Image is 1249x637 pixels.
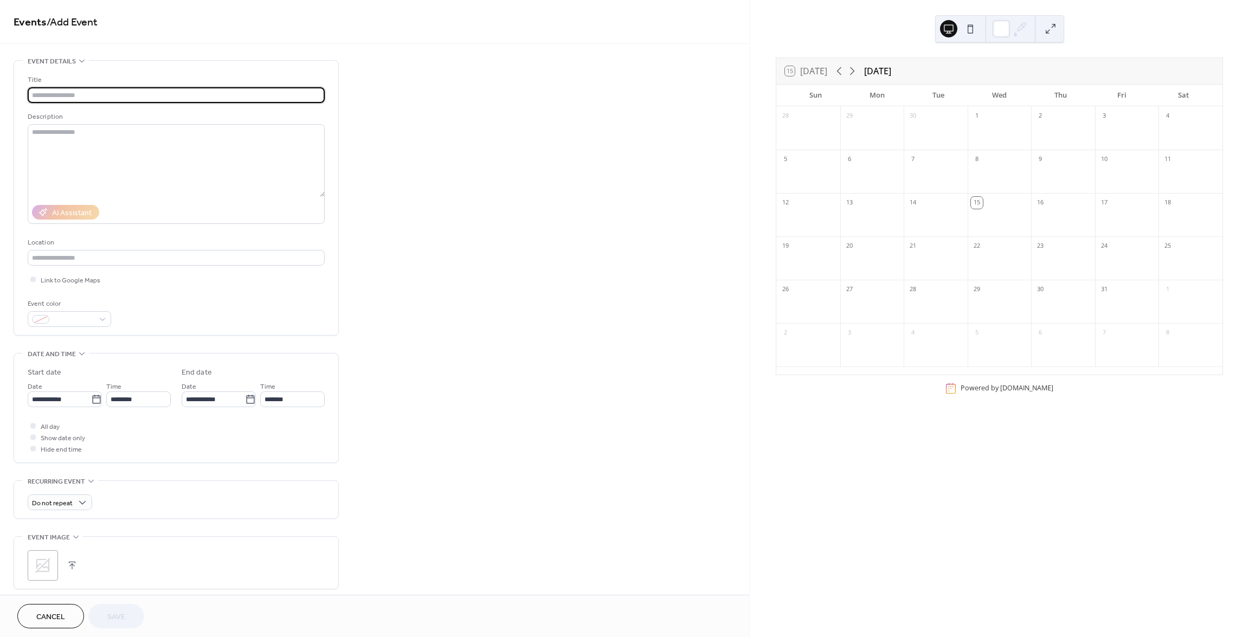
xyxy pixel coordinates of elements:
span: Event details [28,56,76,67]
span: Date [182,381,196,393]
div: 11 [1162,153,1174,165]
a: Events [14,12,47,33]
div: 24 [1098,240,1110,252]
span: Do not repeat [32,497,73,510]
div: Description [28,111,323,123]
div: 28 [907,284,919,295]
div: 10 [1098,153,1110,165]
div: Event color [28,298,109,310]
div: 30 [907,110,919,122]
span: Link to Google Maps [41,275,100,286]
div: 27 [844,284,855,295]
div: 23 [1034,240,1046,252]
div: Start date [28,367,61,378]
a: [DOMAIN_NAME] [1000,383,1053,393]
div: Tue [907,85,969,106]
span: All day [41,421,60,433]
div: Mon [846,85,907,106]
div: 8 [971,153,983,165]
div: 26 [780,284,791,295]
div: Powered by [961,383,1053,393]
span: Show date only [41,433,85,444]
span: Event image [28,532,70,543]
span: Recurring event [28,476,85,487]
div: 3 [844,327,855,339]
div: 31 [1098,284,1110,295]
span: Time [260,381,275,393]
div: Title [28,74,323,86]
div: 18 [1162,197,1174,209]
div: 29 [844,110,855,122]
div: 28 [780,110,791,122]
div: 2 [780,327,791,339]
div: Sat [1153,85,1214,106]
div: 30 [1034,284,1046,295]
div: 29 [971,284,983,295]
div: 5 [971,327,983,339]
div: 1 [971,110,983,122]
div: 15 [971,197,983,209]
div: ; [28,550,58,581]
span: Date and time [28,349,76,360]
div: 21 [907,240,919,252]
div: Location [28,237,323,248]
div: 14 [907,197,919,209]
div: 9 [1034,153,1046,165]
div: 5 [780,153,791,165]
div: 4 [907,327,919,339]
div: 2 [1034,110,1046,122]
div: 1 [1162,284,1174,295]
div: 4 [1162,110,1174,122]
div: End date [182,367,212,378]
div: 20 [844,240,855,252]
div: 3 [1098,110,1110,122]
div: 17 [1098,197,1110,209]
div: 13 [844,197,855,209]
div: 25 [1162,240,1174,252]
div: 7 [1098,327,1110,339]
div: Fri [1091,85,1153,106]
div: Wed [969,85,1030,106]
span: Date [28,381,42,393]
div: 6 [1034,327,1046,339]
div: 7 [907,153,919,165]
div: 8 [1162,327,1174,339]
div: 22 [971,240,983,252]
div: [DATE] [864,65,891,78]
div: Thu [1030,85,1091,106]
div: 19 [780,240,791,252]
span: Hide end time [41,444,82,455]
div: 12 [780,197,791,209]
span: / Add Event [47,12,98,33]
button: Cancel [17,604,84,628]
span: Cancel [36,612,65,623]
span: Time [106,381,121,393]
div: 6 [844,153,855,165]
div: Sun [785,85,846,106]
div: 16 [1034,197,1046,209]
